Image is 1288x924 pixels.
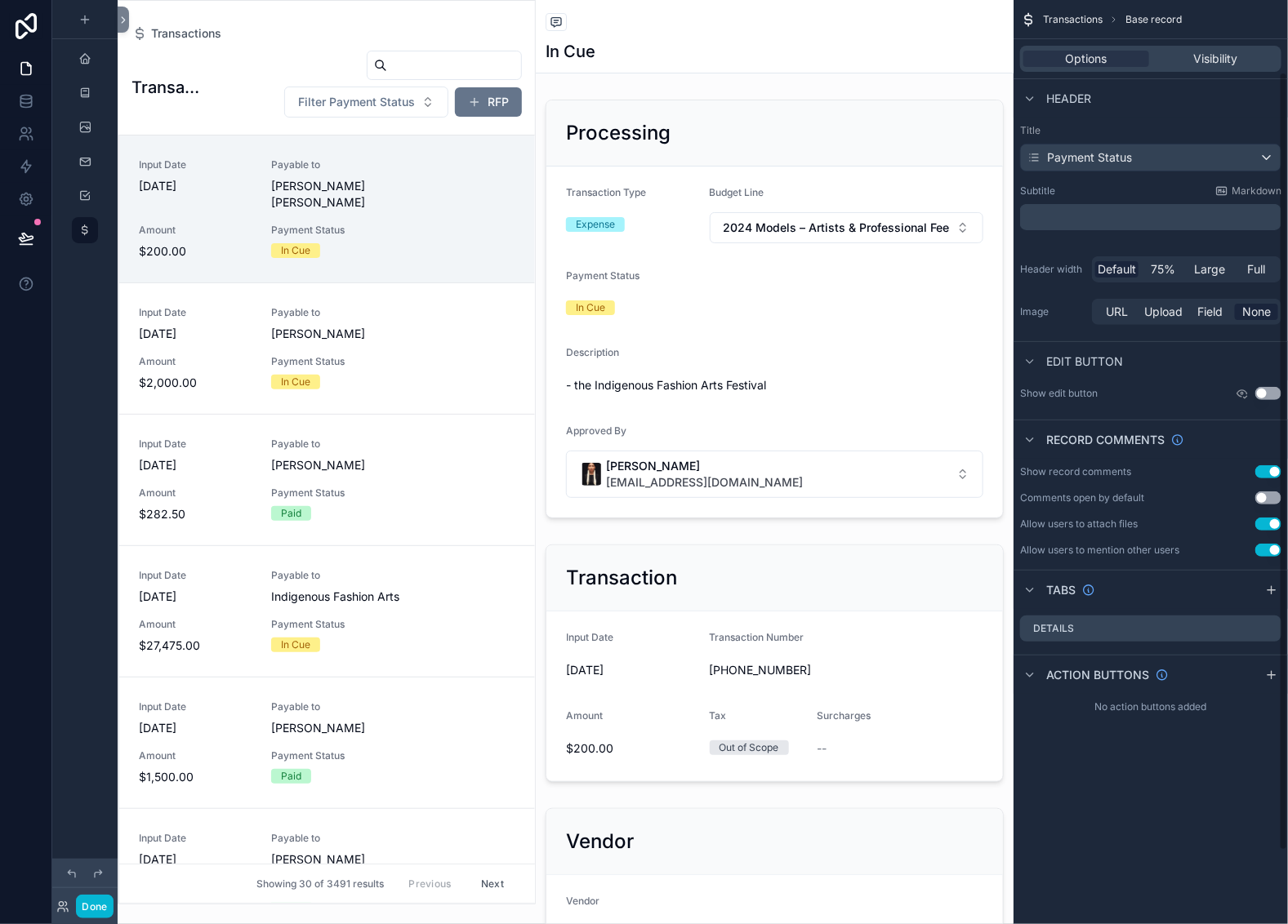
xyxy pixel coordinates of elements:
[271,326,450,342] span: [PERSON_NAME]
[1020,518,1138,531] div: Allow users to attach files
[1197,304,1223,320] span: Field
[271,355,450,368] span: Payment Status
[151,25,221,42] span: Transactions
[271,158,450,171] span: Payable to
[1152,261,1176,278] span: 75%
[1020,144,1281,171] button: Payment Status
[1248,261,1266,278] span: Full
[271,720,450,736] span: [PERSON_NAME]
[271,589,450,605] span: Indigenous Fashion Arts
[546,40,595,63] h1: In Cue
[139,158,252,171] span: Input Date
[281,243,310,258] div: In Cue
[139,637,252,654] span: $27,475.00
[1020,124,1281,137] label: Title
[1098,261,1136,278] span: Default
[1020,184,1055,198] label: Subtitle
[1046,667,1149,683] span: Action buttons
[1066,51,1108,67] span: Options
[1144,304,1183,320] span: Upload
[119,677,535,808] a: Input Date[DATE]Payable to[PERSON_NAME]Amount$1,500.00Payment StatusPaid
[281,506,301,521] div: Paid
[119,545,535,677] a: Input Date[DATE]Payable toIndigenous Fashion ArtsAmount$27,475.00Payment StatusIn Cue
[256,877,384,891] span: Showing 30 of 3491 results
[139,178,252,194] span: [DATE]
[1046,353,1123,370] span: Edit button
[284,87,448,118] button: Select Button
[1020,305,1085,318] label: Image
[139,832,252,845] span: Input Date
[139,749,252,762] span: Amount
[1125,13,1182,26] span: Base record
[1193,51,1237,67] span: Visibility
[281,637,310,652] div: In Cue
[119,282,535,414] a: Input Date[DATE]Payable to[PERSON_NAME]Amount$2,000.00Payment StatusIn Cue
[271,178,450,211] span: [PERSON_NAME] [PERSON_NAME]
[271,457,450,473] span: [PERSON_NAME]
[1020,263,1085,276] label: Header width
[281,769,301,784] div: Paid
[1046,91,1091,107] span: Header
[139,769,252,785] span: $1,500.00
[139,720,252,736] span: [DATE]
[139,486,252,500] span: Amount
[139,569,252,582] span: Input Date
[139,700,252,713] span: Input Date
[271,832,450,845] span: Payable to
[139,457,252,473] span: [DATE]
[139,851,252,868] span: [DATE]
[1242,304,1271,320] span: None
[119,135,535,282] a: Input Date[DATE]Payable to[PERSON_NAME] [PERSON_NAME]Amount$200.00Payment StatusIn Cue
[470,871,515,896] button: Next
[139,506,252,522] span: $282.50
[131,25,221,42] a: Transactions
[1020,387,1098,400] label: Show edit button
[1020,465,1131,478] div: Show record comments
[139,355,252,368] span: Amount
[139,224,252,237] span: Amount
[271,569,450,582] span: Payable to
[1232,184,1281,198] span: Markdown
[139,243,252,260] span: $200.00
[1043,13,1103,26] span: Transactions
[281,375,310,389] div: In Cue
[139,375,252,391] span: $2,000.00
[271,486,450,500] span: Payment Status
[139,589,252,605] span: [DATE]
[1020,491,1144,504] div: Comments open by default
[119,414,535,545] a: Input Date[DATE]Payable to[PERSON_NAME]Amount$282.50Payment StatusPaid
[76,895,113,918] button: Done
[131,76,207,99] h1: Transactions
[298,94,415,110] span: Filter Payment Status
[139,326,252,342] span: [DATE]
[271,306,450,319] span: Payable to
[1215,184,1281,198] a: Markdown
[139,438,252,451] span: Input Date
[271,851,450,868] span: [PERSON_NAME]
[271,749,450,762] span: Payment Status
[271,618,450,631] span: Payment Status
[1020,204,1281,230] div: scrollable content
[1195,261,1226,278] span: Large
[1033,622,1074,635] label: Details
[1046,432,1165,448] span: Record comments
[271,700,450,713] span: Payable to
[139,306,252,319] span: Input Date
[1106,304,1128,320] span: URL
[271,438,450,451] span: Payable to
[271,224,450,237] span: Payment Status
[1020,544,1179,557] div: Allow users to mention other users
[1047,149,1132,166] span: Payment Status
[139,618,252,631] span: Amount
[455,87,522,117] button: RFP
[1046,582,1076,598] span: Tabs
[1014,694,1288,720] div: No action buttons added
